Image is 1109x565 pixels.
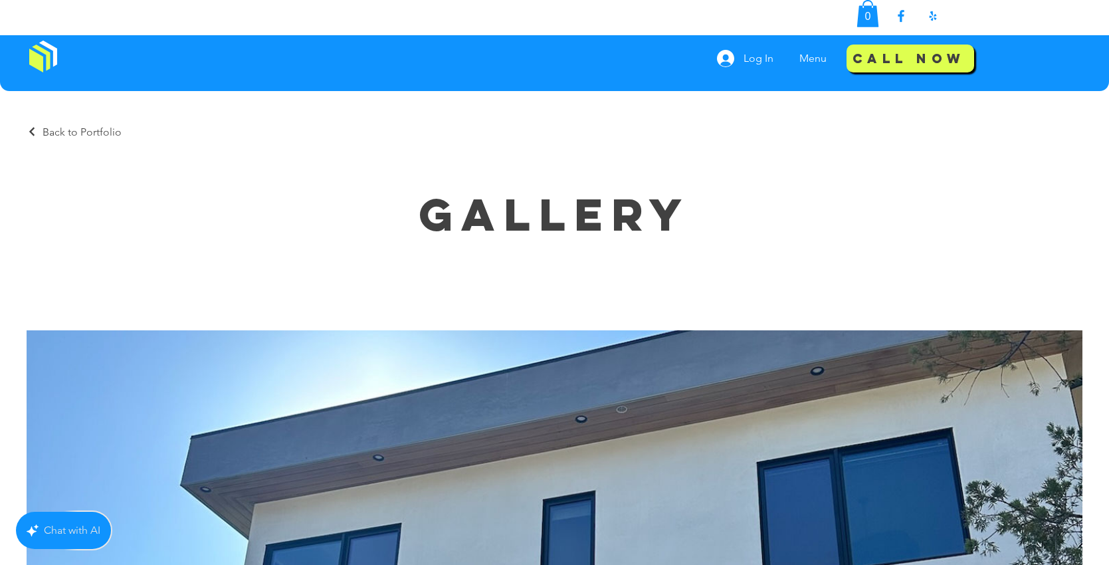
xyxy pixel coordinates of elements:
[853,51,965,66] span: Call Now
[708,46,783,71] button: Log In
[29,41,57,72] img: Window Cleaning Budds, Affordable window cleaning services near me in Los Angeles
[893,8,909,24] img: Facebook
[893,8,941,24] ul: Social Bar
[793,42,833,75] p: Menu
[847,45,974,72] a: Call Now
[43,126,122,138] span: Back to Portfolio
[16,512,111,549] button: Chat with AI, false, false
[739,51,778,66] span: Log In
[27,118,122,146] button: Back to Portfolio
[928,508,1109,565] iframe: Wix Chat
[44,521,100,540] div: Chat with AI
[789,42,841,75] div: Menu
[789,42,841,75] nav: Site
[864,10,870,22] text: 0
[419,186,690,243] span: Gallery
[925,8,941,24] img: Yelp!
